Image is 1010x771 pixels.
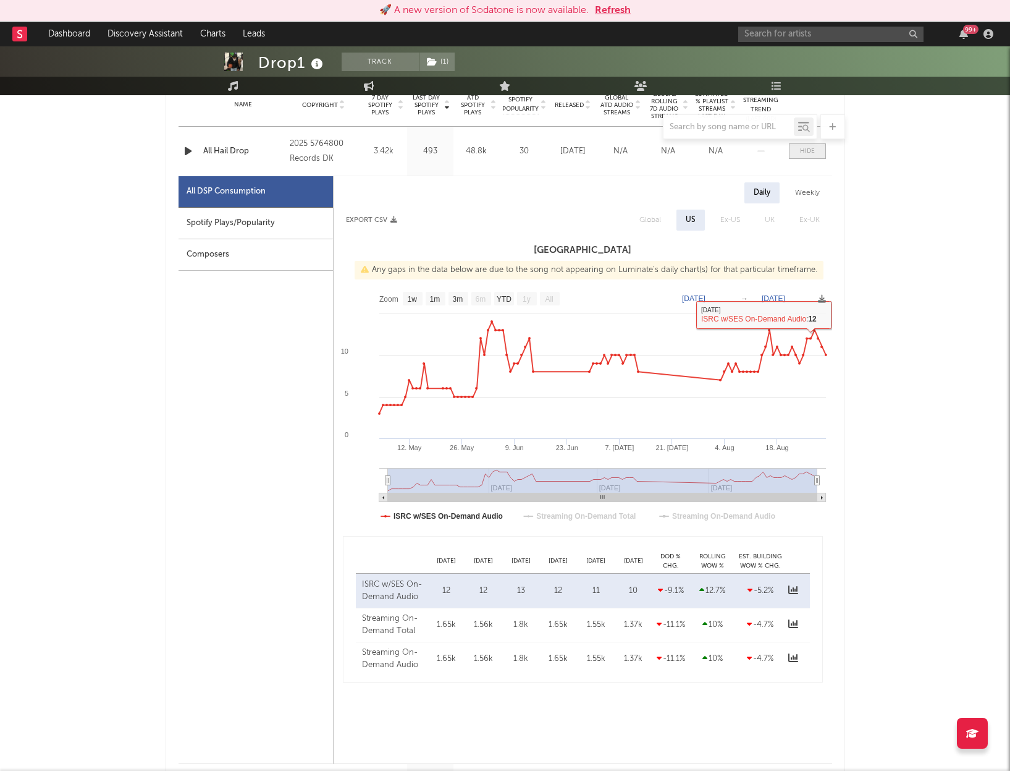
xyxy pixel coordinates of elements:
div: 1.55k [580,653,612,665]
text: [DATE] [762,294,785,303]
div: 10 % [692,619,733,631]
div: [DATE] [615,556,652,566]
div: 30 [503,145,546,158]
text: 10 [340,347,348,355]
div: 1.65k [543,653,574,665]
div: -5.2 % [739,585,782,597]
div: [DATE] [577,556,615,566]
div: Daily [744,182,780,203]
div: Name [203,100,284,109]
div: All DSP Consumption [179,176,333,208]
text: 4. Aug [715,444,734,451]
a: Discovery Assistant [99,22,191,46]
div: 10 [618,585,649,597]
input: Search for artists [738,27,924,42]
div: Any gaps in the data below are due to the song not appearing on Luminate's daily chart(s) for tha... [355,261,823,279]
button: Refresh [595,3,631,18]
a: Dashboard [40,22,99,46]
a: Charts [191,22,234,46]
div: Rolling WoW % Chg. [689,552,736,570]
div: [DATE] [540,556,578,566]
div: 493 [410,145,450,158]
span: Global ATD Audio Streams [600,94,634,116]
div: All DSP Consumption [187,184,266,199]
text: 18. Aug [765,444,788,451]
text: → [741,294,748,303]
text: 6m [475,295,486,304]
span: Global Rolling 7D Audio Streams [647,90,681,120]
div: 1.55k [580,619,612,631]
div: [DATE] [502,556,540,566]
span: Estimated % Playlist Streams Last Day [695,90,729,120]
text: 7. [DATE] [605,444,634,451]
div: -4.7 % [739,619,782,631]
span: ( 1 ) [419,53,455,71]
text: Streaming On-Demand Audio [672,512,775,521]
div: 1.65k [543,619,574,631]
button: (1) [419,53,455,71]
div: 1.65k [431,619,462,631]
div: 48.8k [457,145,497,158]
div: Spotify Plays/Popularity [179,208,333,239]
div: 1.37k [618,619,649,631]
div: [DATE] [427,556,465,566]
span: 7 Day Spotify Plays [364,94,397,116]
div: 1.8k [505,653,537,665]
div: N/A [647,145,689,158]
div: -4.7 % [739,653,782,665]
button: Track [342,53,419,71]
text: [DATE] [682,294,705,303]
text: 26. May [450,444,474,451]
text: Streaming On-Demand Total [536,512,636,521]
button: Export CSV [346,216,397,224]
div: Composers [179,239,333,271]
div: N/A [600,145,641,158]
text: 23. Jun [555,444,578,451]
h3: [GEOGRAPHIC_DATA] [334,243,832,258]
text: 1w [407,295,417,304]
text: YTD [496,295,511,304]
span: Released [555,101,584,109]
div: 2025 5764800 Records DK [290,137,357,166]
div: -11.1 % [655,653,686,665]
text: 21. [DATE] [655,444,688,451]
div: Weekly [786,182,829,203]
div: 1.8k [505,619,537,631]
div: 1.37k [618,653,649,665]
div: Global Streaming Trend (Last 60D) [743,87,780,124]
text: 9. Jun [505,444,523,451]
text: 5 [344,390,348,397]
text: ISRC w/SES On-Demand Audio [393,512,503,521]
div: 1.65k [431,653,462,665]
div: Drop1 [258,53,326,73]
a: Leads [234,22,274,46]
text: 12. May [397,444,422,451]
a: All Hail Drop [203,145,284,158]
div: [DATE] [552,145,594,158]
div: Streaming On-Demand Audio [362,647,424,671]
text: 0 [344,431,348,438]
div: ISRC w/SES On-Demand Audio [362,579,424,603]
text: Zoom [379,295,398,304]
text: 1m [429,295,440,304]
div: 12.7 % [692,585,733,597]
div: 12 [543,585,574,597]
div: 12 [468,585,499,597]
span: ATD Spotify Plays [457,94,489,116]
div: 99 + [963,25,978,34]
span: Copyright [302,101,338,109]
div: US [686,213,696,228]
button: 99+ [959,29,968,39]
div: 1.56k [468,653,499,665]
div: 10 % [692,653,733,665]
div: [DATE] [465,556,502,566]
text: 3m [452,295,463,304]
div: 12 [431,585,462,597]
div: DoD % Chg. [652,552,689,570]
div: N/A [695,145,736,158]
text: All [545,295,553,304]
div: 1.56k [468,619,499,631]
div: 11 [580,585,612,597]
div: Streaming On-Demand Total [362,613,424,637]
